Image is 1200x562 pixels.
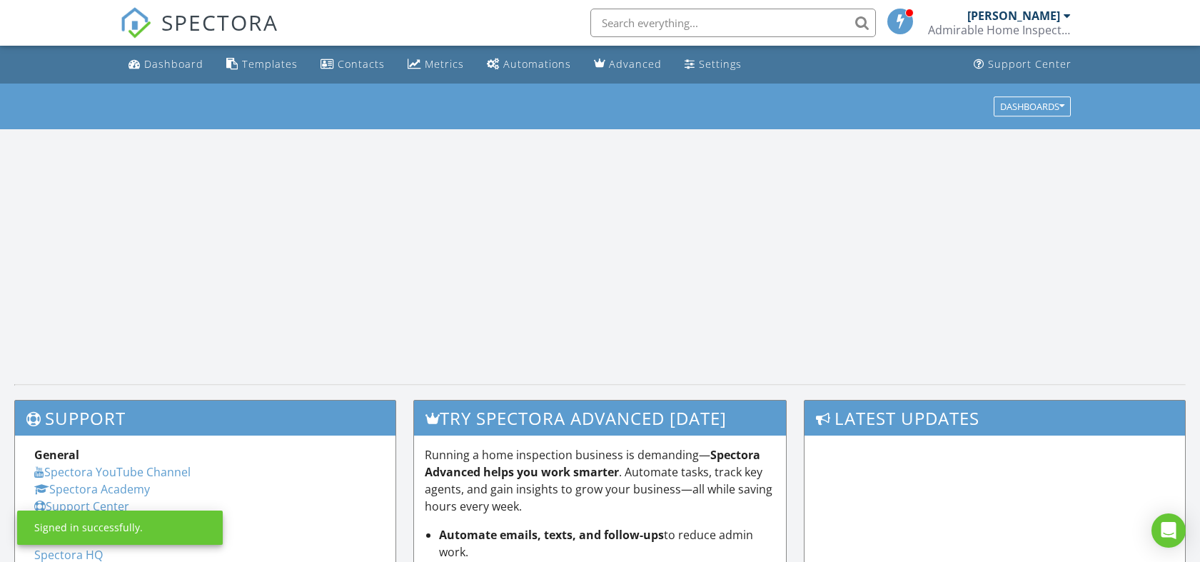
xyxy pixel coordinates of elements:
a: Templates [221,51,303,78]
li: to reduce admin work. [439,526,775,561]
div: Open Intercom Messenger [1151,513,1186,548]
a: Support Center [968,51,1077,78]
strong: Spectora Advanced helps you work smarter [425,447,760,480]
a: SPECTORA [120,19,278,49]
button: Dashboards [994,96,1071,116]
div: Contacts [338,57,385,71]
a: Metrics [402,51,470,78]
strong: Automate emails, texts, and follow-ups [439,527,664,543]
div: [PERSON_NAME] [967,9,1060,23]
a: Spectora YouTube Channel [34,464,191,480]
p: Running a home inspection business is demanding— . Automate tasks, track key agents, and gain ins... [425,446,775,515]
a: Dashboard [123,51,209,78]
h3: Latest Updates [805,401,1185,436]
h3: Support [15,401,395,436]
div: Automations [503,57,571,71]
a: Contacts [315,51,390,78]
div: Signed in successfully. [34,521,143,535]
div: Support Center [988,57,1072,71]
div: Admirable Home Inspections, LLC [928,23,1071,37]
strong: General [34,447,79,463]
h3: Try spectora advanced [DATE] [414,401,786,436]
a: Advanced [588,51,667,78]
div: Dashboard [144,57,203,71]
a: Spectora Academy [34,481,150,497]
a: Support Center [34,498,129,514]
div: Metrics [425,57,464,71]
a: Settings [679,51,747,78]
div: Settings [699,57,742,71]
span: SPECTORA [161,7,278,37]
img: The Best Home Inspection Software - Spectora [120,7,151,39]
div: Dashboards [1000,101,1064,111]
input: Search everything... [590,9,876,37]
div: Templates [242,57,298,71]
a: Automations (Basic) [481,51,577,78]
div: Advanced [609,57,662,71]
